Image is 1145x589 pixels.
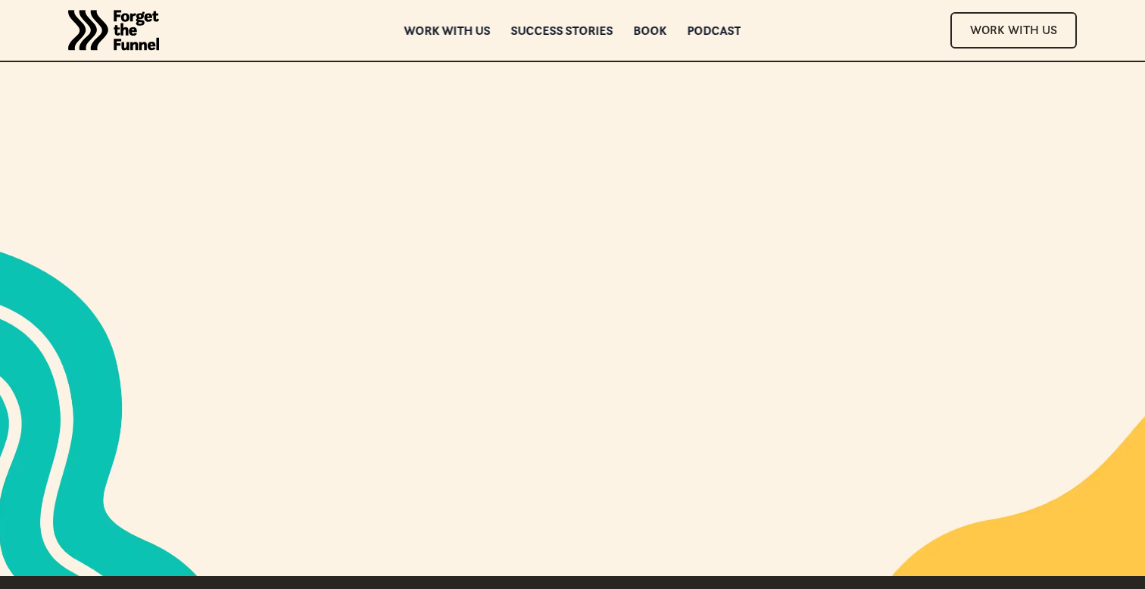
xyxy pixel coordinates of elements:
a: Podcast [688,25,741,36]
a: Work with us [404,25,491,36]
em: real [282,90,357,149]
h1: Fix the problem with unmatched depth and speed [118,96,1027,206]
a: Book [634,25,667,36]
a: Success Stories [511,25,613,36]
a: Work With Us [950,12,1077,48]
